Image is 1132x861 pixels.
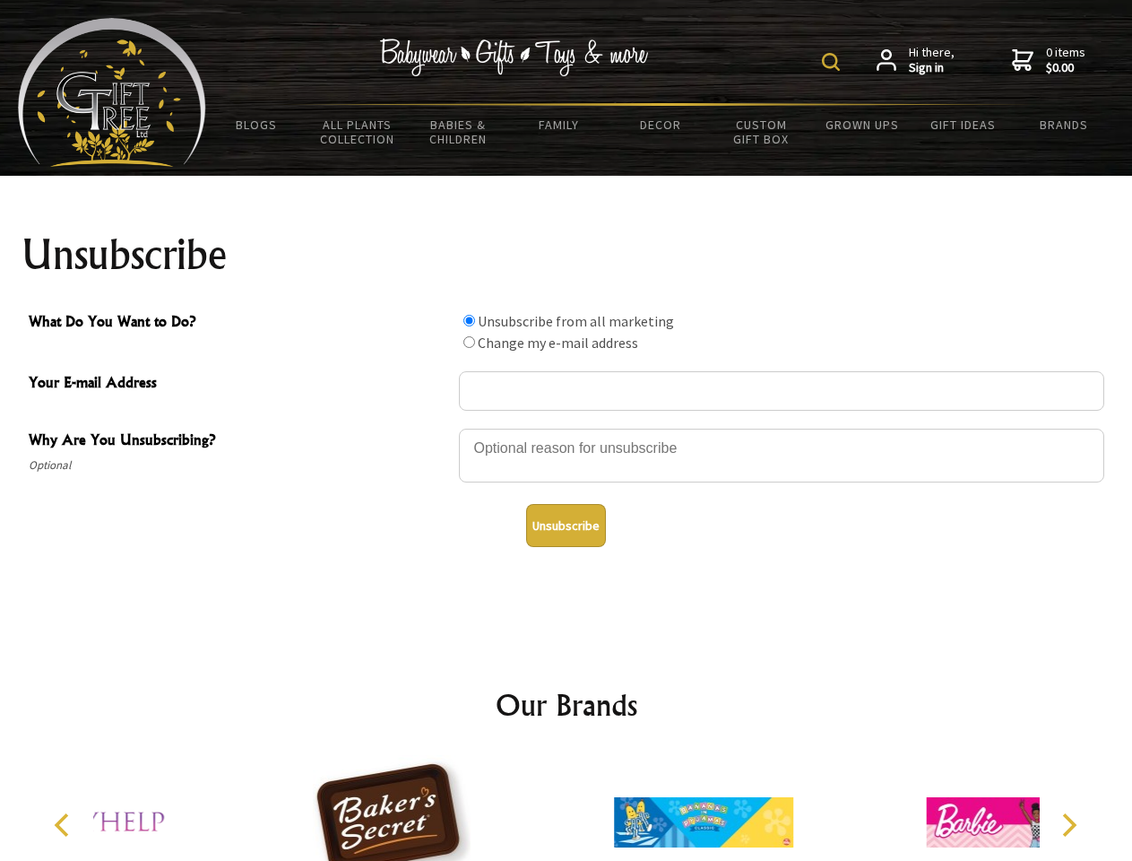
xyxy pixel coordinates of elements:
[909,60,955,76] strong: Sign in
[526,504,606,547] button: Unsubscribe
[408,106,509,158] a: Babies & Children
[609,106,711,143] a: Decor
[877,45,955,76] a: Hi there,Sign in
[22,233,1111,276] h1: Unsubscribe
[45,805,84,845] button: Previous
[29,429,450,455] span: Why Are You Unsubscribing?
[822,53,840,71] img: product search
[29,371,450,397] span: Your E-mail Address
[912,106,1014,143] a: Gift Ideas
[478,334,638,352] label: Change my e-mail address
[909,45,955,76] span: Hi there,
[463,336,475,348] input: What Do You Want to Do?
[29,310,450,336] span: What Do You Want to Do?
[1046,60,1085,76] strong: $0.00
[811,106,912,143] a: Grown Ups
[206,106,307,143] a: BLOGS
[459,371,1104,411] input: Your E-mail Address
[711,106,812,158] a: Custom Gift Box
[29,455,450,476] span: Optional
[478,312,674,330] label: Unsubscribe from all marketing
[18,18,206,167] img: Babyware - Gifts - Toys and more...
[307,106,409,158] a: All Plants Collection
[509,106,610,143] a: Family
[1012,45,1085,76] a: 0 items$0.00
[36,683,1097,726] h2: Our Brands
[459,429,1104,483] textarea: Why Are You Unsubscribing?
[1014,106,1115,143] a: Brands
[463,315,475,326] input: What Do You Want to Do?
[380,39,649,76] img: Babywear - Gifts - Toys & more
[1046,44,1085,76] span: 0 items
[1049,805,1088,845] button: Next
